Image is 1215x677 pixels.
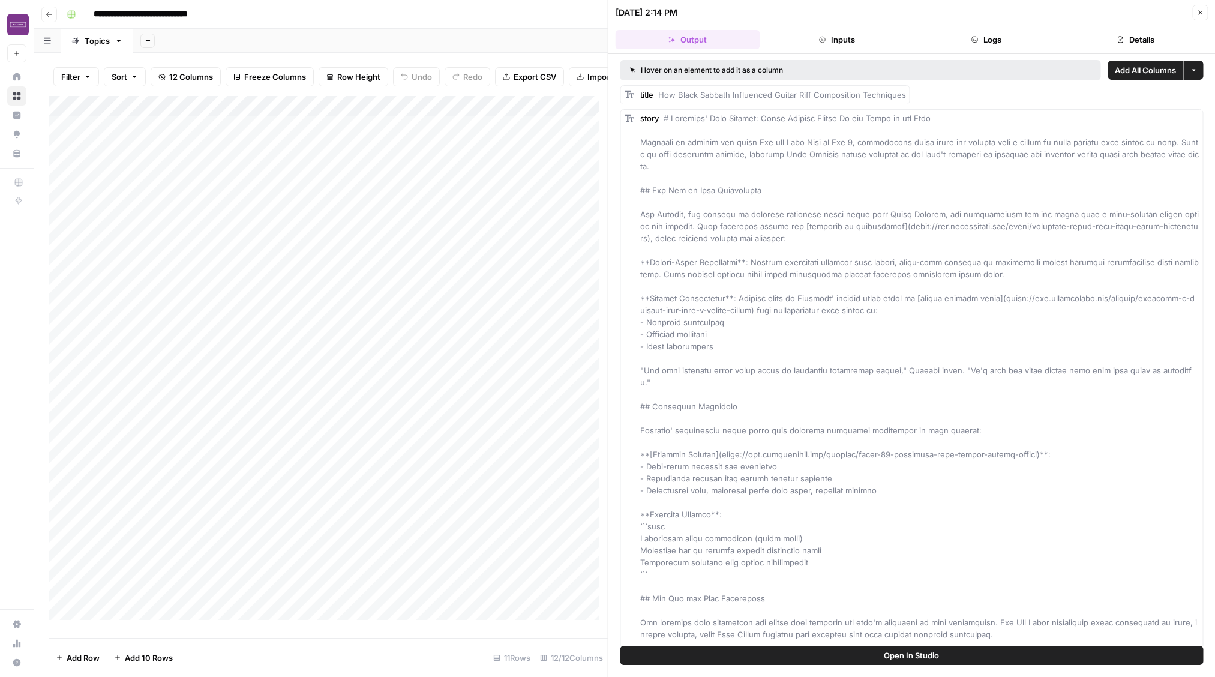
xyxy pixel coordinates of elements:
[640,90,653,100] span: title
[7,125,26,144] a: Opportunities
[319,67,388,86] button: Row Height
[1063,30,1208,49] button: Details
[7,653,26,672] button: Help + Support
[337,71,380,83] span: Row Height
[412,71,432,83] span: Undo
[620,646,1204,665] button: Open In Studio
[244,71,306,83] span: Freeze Columns
[393,67,440,86] button: Undo
[7,634,26,653] a: Usage
[514,71,556,83] span: Export CSV
[884,649,939,661] span: Open In Studio
[61,71,80,83] span: Filter
[764,30,909,49] button: Inputs
[463,71,482,83] span: Redo
[1115,64,1176,76] span: Add All Columns
[7,14,29,35] img: Futuri Media Logo
[7,144,26,163] a: Your Data
[616,7,677,19] div: [DATE] 2:14 PM
[151,67,221,86] button: 12 Columns
[1108,61,1183,80] button: Add All Columns
[85,35,110,47] div: Topics
[112,71,127,83] span: Sort
[535,648,608,667] div: 12/12 Columns
[107,648,180,667] button: Add 10 Rows
[7,615,26,634] a: Settings
[7,86,26,106] a: Browse
[67,652,100,664] span: Add Row
[125,652,173,664] span: Add 10 Rows
[587,71,631,83] span: Import CSV
[49,648,107,667] button: Add Row
[488,648,535,667] div: 11 Rows
[169,71,213,83] span: 12 Columns
[7,10,26,40] button: Workspace: Futuri Media
[640,113,659,123] span: story
[445,67,490,86] button: Redo
[569,67,638,86] button: Import CSV
[61,29,133,53] a: Topics
[53,67,99,86] button: Filter
[7,106,26,125] a: Insights
[616,30,760,49] button: Output
[226,67,314,86] button: Freeze Columns
[7,67,26,86] a: Home
[630,65,937,76] div: Hover on an element to add it as a column
[495,67,564,86] button: Export CSV
[104,67,146,86] button: Sort
[658,90,906,100] span: How Black Sabbath Influenced Guitar Riff Composition Techniques
[914,30,1058,49] button: Logs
